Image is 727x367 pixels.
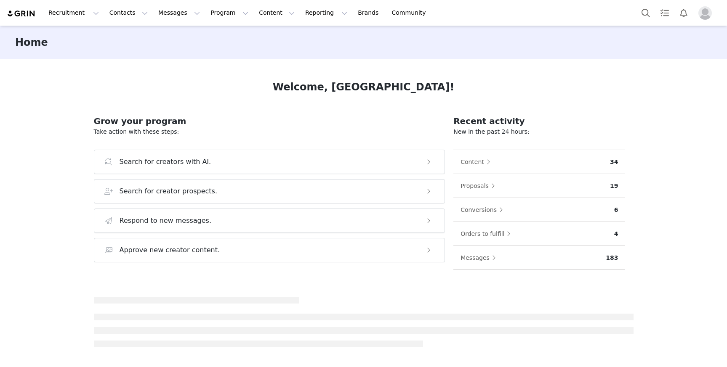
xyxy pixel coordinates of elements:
[353,3,386,22] a: Brands
[7,10,36,18] img: grin logo
[153,3,205,22] button: Messages
[300,3,352,22] button: Reporting
[460,203,507,217] button: Conversions
[94,238,445,262] button: Approve new creator content.
[453,115,625,127] h2: Recent activity
[120,157,211,167] h3: Search for creators with AI.
[460,251,500,264] button: Messages
[614,230,618,238] p: 4
[614,206,618,214] p: 6
[94,127,445,136] p: Take action with these steps:
[94,150,445,174] button: Search for creators with AI.
[453,127,625,136] p: New in the past 24 hours:
[120,186,218,196] h3: Search for creator prospects.
[698,6,712,20] img: placeholder-profile.jpg
[15,35,48,50] h3: Home
[205,3,253,22] button: Program
[104,3,153,22] button: Contacts
[120,216,212,226] h3: Respond to new messages.
[460,155,495,169] button: Content
[610,158,618,166] p: 34
[460,179,499,193] button: Proposals
[693,6,720,20] button: Profile
[43,3,104,22] button: Recruitment
[254,3,300,22] button: Content
[610,182,618,190] p: 19
[636,3,655,22] button: Search
[120,245,220,255] h3: Approve new creator content.
[94,209,445,233] button: Respond to new messages.
[273,79,455,95] h1: Welcome, [GEOGRAPHIC_DATA]!
[94,115,445,127] h2: Grow your program
[655,3,674,22] a: Tasks
[387,3,435,22] a: Community
[94,179,445,203] button: Search for creator prospects.
[460,227,515,240] button: Orders to fulfill
[674,3,693,22] button: Notifications
[606,253,618,262] p: 183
